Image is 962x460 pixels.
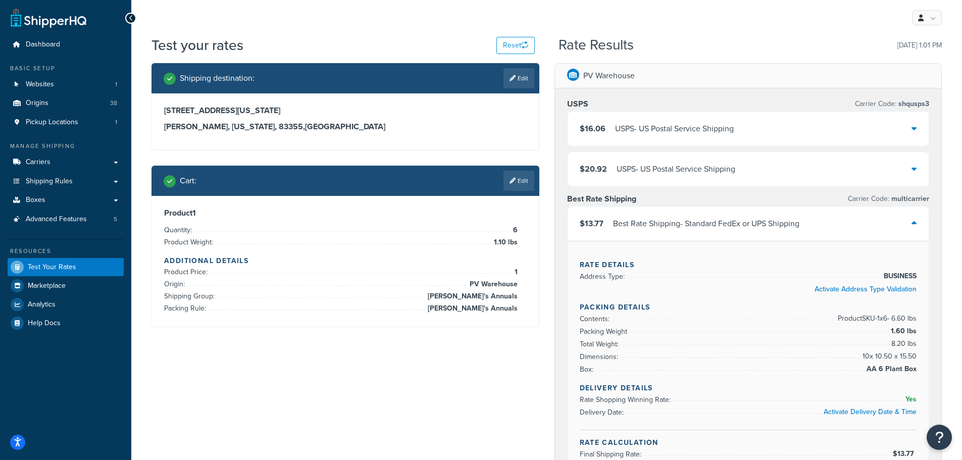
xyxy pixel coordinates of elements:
[164,106,527,116] h3: [STREET_ADDRESS][US_STATE]
[164,208,527,218] h3: Product 1
[580,383,917,393] h4: Delivery Details
[580,260,917,270] h4: Rate Details
[512,266,518,278] span: 1
[815,284,917,294] a: Activate Address Type Validation
[8,75,124,94] a: Websites1
[580,314,612,324] span: Contents:
[8,314,124,332] a: Help Docs
[583,69,635,83] p: PV Warehouse
[927,425,952,450] button: Open Resource Center
[8,94,124,113] li: Origins
[889,338,917,350] span: 8.20 lbs
[580,123,605,134] span: $16.06
[164,225,194,235] span: Quantity:
[110,99,117,108] span: 38
[115,118,117,127] span: 1
[835,313,917,325] span: Product SKU-1 x 6 - 6.60 lbs
[164,279,187,289] span: Origin:
[164,255,527,266] h4: Additional Details
[8,247,124,255] div: Resources
[491,236,518,248] span: 1.10 lbs
[26,177,73,186] span: Shipping Rules
[8,153,124,172] a: Carriers
[567,99,588,109] h3: USPS
[8,210,124,229] li: Advanced Features
[580,351,621,362] span: Dimensions:
[580,326,630,337] span: Packing Weight
[580,163,607,175] span: $20.92
[8,35,124,54] a: Dashboard
[28,319,61,328] span: Help Docs
[824,406,917,417] a: Activate Delivery Date & Time
[613,217,799,231] div: Best Rate Shipping - Standard FedEx or UPS Shipping
[580,394,673,405] span: Rate Shopping Winning Rate:
[26,40,60,49] span: Dashboard
[580,302,917,313] h4: Packing Details
[8,172,124,191] a: Shipping Rules
[26,158,50,167] span: Carriers
[580,339,621,349] span: Total Weight:
[496,37,535,54] button: Reset
[8,142,124,150] div: Manage Shipping
[503,171,534,191] a: Edit
[8,210,124,229] a: Advanced Features5
[896,98,929,109] span: shqusps3
[8,191,124,210] a: Boxes
[164,267,210,277] span: Product Price:
[615,122,734,136] div: USPS - US Postal Service Shipping
[164,291,217,301] span: Shipping Group:
[855,97,929,111] p: Carrier Code:
[26,215,87,224] span: Advanced Features
[8,113,124,132] a: Pickup Locations1
[164,303,209,314] span: Packing Rule:
[26,118,78,127] span: Pickup Locations
[164,237,216,247] span: Product Weight:
[559,37,634,53] h2: Rate Results
[888,325,917,337] span: 1.60 lbs
[860,350,917,363] span: 10 x 10.50 x 15.50
[8,75,124,94] li: Websites
[889,193,929,204] span: multicarrier
[580,407,626,418] span: Delivery Date:
[164,122,527,132] h3: [PERSON_NAME], [US_STATE], 83355 , [GEOGRAPHIC_DATA]
[180,176,196,185] h2: Cart :
[580,271,627,282] span: Address Type:
[28,300,56,309] span: Analytics
[580,449,644,459] span: Final Shipping Rate:
[580,364,596,375] span: Box:
[28,263,76,272] span: Test Your Rates
[8,277,124,295] a: Marketplace
[151,35,243,55] h1: Test your rates
[26,196,45,205] span: Boxes
[8,64,124,73] div: Basic Setup
[467,278,518,290] span: PV Warehouse
[28,282,66,290] span: Marketplace
[114,215,117,224] span: 5
[180,74,255,83] h2: Shipping destination :
[580,218,603,229] span: $13.77
[864,363,917,375] span: AA 6 Plant Box
[617,162,735,176] div: USPS - US Postal Service Shipping
[848,192,929,206] p: Carrier Code:
[8,258,124,276] a: Test Your Rates
[903,393,917,405] span: Yes
[503,68,534,88] a: Edit
[26,99,48,108] span: Origins
[8,94,124,113] a: Origins38
[567,194,636,204] h3: Best Rate Shipping
[881,270,917,282] span: BUSINESS
[8,295,124,314] a: Analytics
[425,290,518,302] span: [PERSON_NAME]'s Annuals
[511,224,518,236] span: 6
[580,437,917,448] h4: Rate Calculation
[8,113,124,132] li: Pickup Locations
[115,80,117,89] span: 1
[897,38,942,53] p: [DATE] 1:01 PM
